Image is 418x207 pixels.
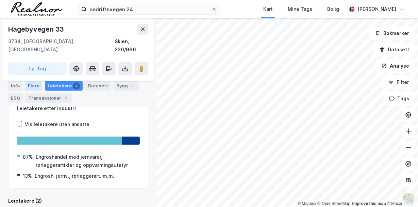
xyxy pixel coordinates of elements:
[8,81,22,90] div: Info
[35,172,114,180] div: Engrosh. jernv., rørleggerart. m.m.
[352,201,386,206] a: Improve this map
[384,174,418,207] iframe: Chat Widget
[288,5,312,13] div: Mine Tags
[8,93,23,103] div: ESG
[357,5,396,13] div: [PERSON_NAME]
[23,153,33,161] div: 87%
[25,120,89,128] div: Vis leietakere uten ansatte
[8,37,115,54] div: 3734, [GEOGRAPHIC_DATA], [GEOGRAPHIC_DATA]
[298,201,316,206] a: Mapbox
[384,92,415,105] button: Tags
[87,4,212,14] input: Søk på adresse, matrikkel, gårdeiere, leietakere eller personer
[73,82,80,89] div: 2
[63,94,69,101] div: 1
[23,172,32,180] div: 13%
[327,5,339,13] div: Bolig
[318,201,351,206] a: OpenStreetMap
[25,81,42,90] div: Eiere
[115,37,148,54] div: Skien, 220/966
[26,93,72,103] div: Transaksjoner
[374,43,415,56] button: Datasett
[85,81,111,90] div: Datasett
[384,174,418,207] div: Kontrollprogram for chat
[8,197,148,205] div: Leietakere (2)
[376,59,415,73] button: Analyse
[17,104,140,113] div: Leietakere etter industri
[8,62,67,75] button: Tag
[369,27,415,40] button: Bokmerker
[263,5,273,13] div: Kart
[45,81,83,90] div: Leietakere
[383,75,415,89] button: Filter
[11,2,62,16] img: realnor-logo.934646d98de889bb5806.png
[114,81,139,90] div: Bygg
[129,82,136,89] div: 3
[8,24,65,35] div: Hagebyvegen 33
[36,153,139,169] div: Engroshandel med jernvarer, rørleggerartikler og oppvarmingsutstyr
